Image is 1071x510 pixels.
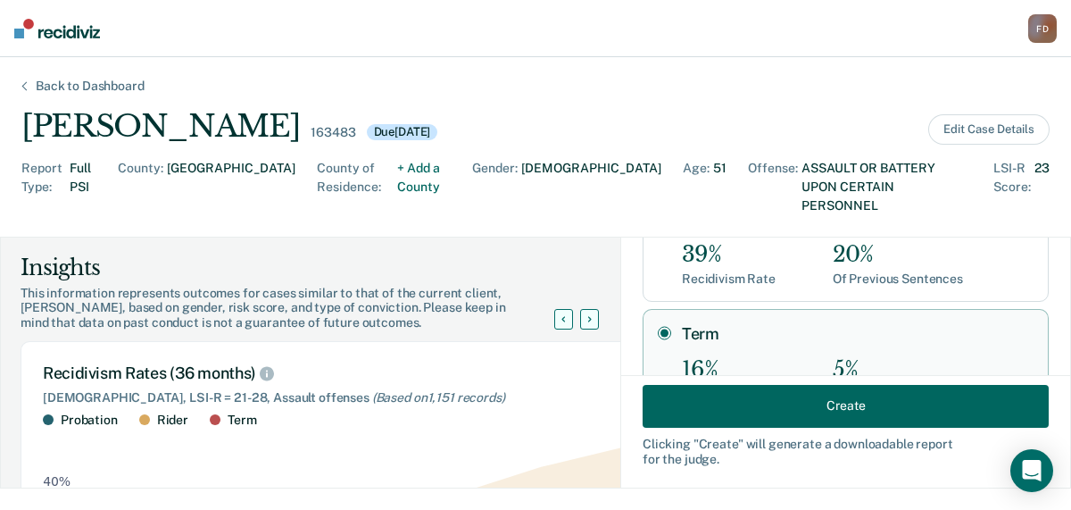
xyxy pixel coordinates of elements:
[682,324,1034,344] label: Term
[228,413,256,428] div: Term
[43,474,71,489] text: 40%
[683,159,710,215] div: Age :
[367,124,438,140] div: Due [DATE]
[14,19,100,38] img: Recidiviz
[21,159,66,215] div: Report Type :
[397,159,452,215] div: + Add a County
[833,357,963,383] div: 5%
[643,436,1049,466] div: Clicking " Create " will generate a downloadable report for the judge.
[157,413,188,428] div: Rider
[682,357,776,383] div: 16%
[713,159,726,215] div: 51
[993,159,1031,215] div: LSI-R Score :
[682,272,776,287] div: Recidivism Rate
[43,364,671,383] div: Recidivism Rates (36 months)
[1010,449,1053,492] div: Open Intercom Messenger
[643,384,1049,427] button: Create
[372,390,505,405] span: (Based on 1,151 records )
[928,114,1050,145] button: Edit Case Details
[748,159,798,215] div: Offense :
[21,108,300,145] div: [PERSON_NAME]
[70,159,96,215] div: Full PSI
[682,242,776,268] div: 39%
[43,390,671,405] div: [DEMOGRAPHIC_DATA], LSI-R = 21-28, Assault offenses
[14,79,166,94] div: Back to Dashboard
[317,159,394,215] div: County of Residence :
[21,254,576,282] div: Insights
[1028,14,1057,43] div: F D
[61,413,118,428] div: Probation
[801,159,972,215] div: ASSAULT OR BATTERY UPON CERTAIN PERSONNEL
[1028,14,1057,43] button: FD
[21,286,576,330] div: This information represents outcomes for cases similar to that of the current client, [PERSON_NAM...
[1034,159,1050,215] div: 23
[833,272,963,287] div: Of Previous Sentences
[118,159,163,215] div: County :
[311,125,355,140] div: 163483
[472,159,518,215] div: Gender :
[521,159,661,215] div: [DEMOGRAPHIC_DATA]
[833,242,963,268] div: 20%
[167,159,295,215] div: [GEOGRAPHIC_DATA]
